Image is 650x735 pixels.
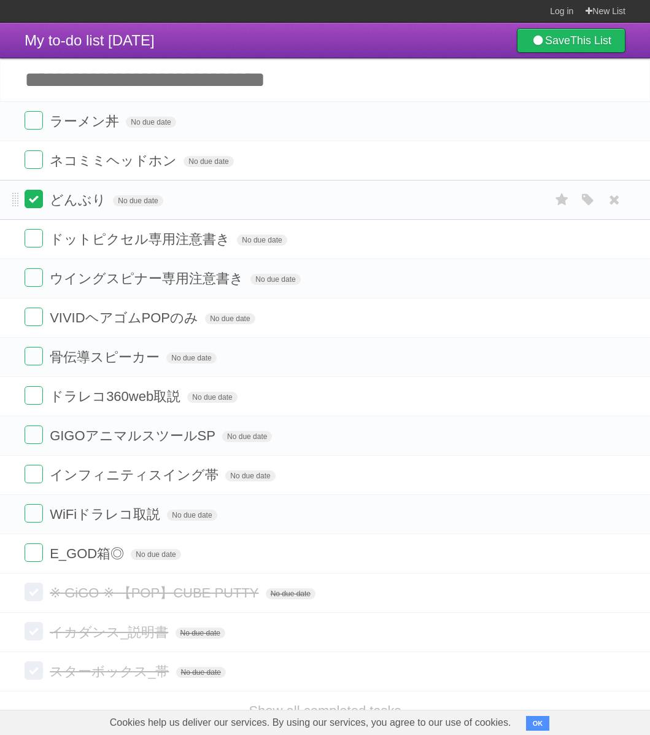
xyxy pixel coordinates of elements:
span: インフィニティスイング帯 [50,467,222,483]
label: Done [25,347,43,365]
label: Done [25,661,43,680]
span: No due date [131,549,180,560]
label: Done [25,308,43,326]
label: Done [25,229,43,247]
label: Done [25,583,43,601]
span: ドットピクセル専用注意書き [50,231,233,247]
label: Done [25,426,43,444]
button: OK [526,716,550,731]
span: Cookies help us deliver our services. By using our services, you agree to our use of cookies. [98,710,524,735]
span: No due date [266,588,315,599]
label: Done [25,465,43,483]
label: Done [25,386,43,405]
span: No due date [225,470,275,481]
b: This List [570,34,611,47]
label: Done [25,111,43,130]
span: VIVIDヘアゴムPOPのみ [50,310,201,325]
label: Done [25,190,43,208]
label: Done [25,268,43,287]
span: No due date [237,235,287,246]
span: No due date [113,195,163,206]
span: ウイングスピナー専用注意書き [50,271,247,286]
span: No due date [176,628,225,639]
span: E_GOD箱◎ [50,546,127,561]
span: No due date [126,117,176,128]
span: No due date [250,274,300,285]
label: Done [25,543,43,562]
span: GIGOアニマルスツールSP [50,428,219,443]
span: No due date [187,392,237,403]
span: WiFiドラレコ取説 [50,507,163,522]
span: No due date [184,156,233,167]
span: ドラレコ360web取説 [50,389,184,404]
label: Done [25,622,43,640]
label: Done [25,150,43,169]
a: SaveThis List [517,28,625,53]
span: No due date [167,510,217,521]
span: ※ GiGO ※ 【POP】CUBE PUTTY [50,585,261,601]
span: どんぶり [50,192,109,208]
span: No due date [205,313,255,324]
a: Show all completed tasks [249,703,401,718]
label: Star task [551,190,574,210]
span: ネコミミヘッドホン [50,153,180,168]
span: イカダンス_説明書 [50,624,171,640]
span: スターボックス_帯 [50,664,172,679]
span: No due date [176,667,226,678]
span: No due date [222,431,272,442]
span: 骨伝導スピーカー [50,349,163,365]
label: Done [25,504,43,523]
span: ラーメン丼 [50,114,122,129]
span: My to-do list [DATE] [25,32,155,49]
span: No due date [166,352,216,364]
